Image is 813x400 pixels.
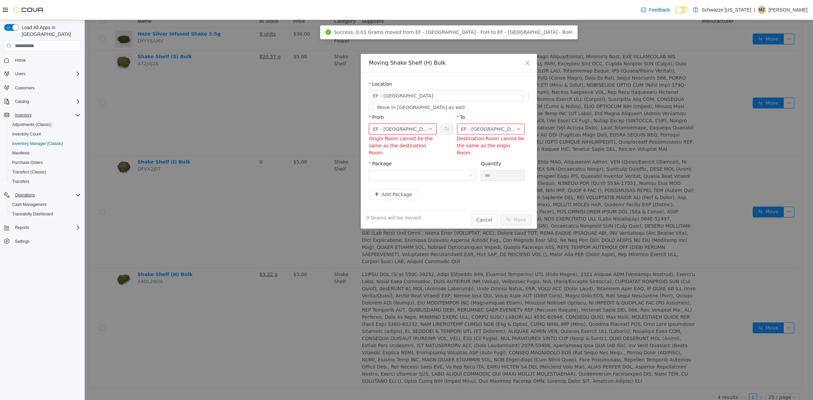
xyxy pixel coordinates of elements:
[9,149,32,157] a: Manifests
[1,110,83,120] button: Inventory
[12,237,81,246] span: Settings
[9,140,66,148] a: Inventory Manager (Classic)
[7,200,83,209] button: Cash Management
[12,131,41,137] span: Inventory Count
[284,141,307,146] label: Package
[7,120,83,129] button: Adjustments (Classic)
[9,140,81,148] span: Inventory Manager (Classic)
[436,74,440,79] i: icon: down
[12,224,81,232] span: Reports
[9,168,81,176] span: Transfers (Classic)
[12,98,81,106] span: Catalog
[9,121,54,129] a: Adjustments (Classic)
[638,3,672,17] a: Feedback
[1,236,83,246] button: Settings
[9,177,81,186] span: Transfers
[9,210,56,218] a: Traceabilty Dashboard
[288,71,349,81] span: EF - South Boulder
[384,153,388,158] i: icon: down
[12,150,29,156] span: Manifests
[396,141,417,146] label: Quantity
[15,71,25,77] span: Users
[282,194,338,202] span: 0 Grams will be moved.
[15,85,35,91] span: Customers
[9,121,81,129] span: Adjustments (Classic)
[9,149,81,157] span: Manifests
[416,194,447,205] button: icon: swapMove
[7,148,83,158] button: Manifests
[284,39,444,47] div: Moving Shake Shelf (H) Bulk
[1,223,83,232] button: Reports
[12,211,53,217] span: Traceabilty Dashboard
[12,83,81,92] span: Customers
[7,139,83,148] button: Inventory Manager (Classic)
[15,99,29,104] span: Catalog
[356,104,368,114] button: Swap
[9,130,44,138] a: Inventory Count
[15,58,26,63] span: Home
[432,107,436,112] i: icon: down
[15,239,29,244] span: Settings
[7,167,83,177] button: Transfers (Classic)
[284,94,299,100] label: From
[12,84,37,92] a: Customers
[15,225,29,230] span: Reports
[649,6,670,13] span: Feedback
[759,6,765,14] span: MZ
[376,104,432,114] div: EF - South Boulder - FoH
[12,56,28,64] a: Home
[396,150,440,161] input: Quantity
[12,70,28,78] button: Users
[12,191,81,199] span: Operations
[12,169,46,175] span: Transfers (Classic)
[14,6,44,13] img: Cova
[9,177,32,186] a: Transfers
[758,6,766,14] div: Mengistu Zebulun
[7,209,83,219] button: Traceabilty Dashboard
[284,61,308,67] label: Location
[754,6,755,14] p: |
[344,107,348,112] i: icon: down
[9,168,49,176] a: Transfers (Classic)
[372,94,380,100] label: To
[675,6,689,14] input: Dark Mode
[7,158,83,167] button: Purchase Orders
[7,129,83,139] button: Inventory Count
[12,56,81,64] span: Home
[12,179,29,184] span: Transfers
[12,237,32,246] a: Settings
[19,24,81,38] span: Load All Apps in [GEOGRAPHIC_DATA]
[440,40,445,46] i: icon: close
[9,130,81,138] span: Inventory Count
[9,159,46,167] a: Purchase Orders
[1,55,83,65] button: Home
[12,111,81,119] span: Inventory
[4,52,81,264] nav: Complex example
[12,70,81,78] span: Users
[9,210,81,218] span: Traceabilty Dashboard
[12,191,38,199] button: Operations
[15,112,32,118] span: Inventory
[290,85,383,90] span: Move in [GEOGRAPHIC_DATA] as well
[433,34,452,53] button: Close
[15,192,35,198] span: Operations
[249,9,487,15] span: Success, 0.01 Grams moved from EF - [GEOGRAPHIC_DATA] - FoH to EF - [GEOGRAPHIC_DATA] - BoH
[12,202,46,207] span: Cash Management
[1,190,83,200] button: Operations
[1,97,83,106] button: Catalog
[288,104,343,114] div: EF - South Boulder - FoH
[9,159,81,167] span: Purchase Orders
[12,160,43,165] span: Purchase Orders
[12,141,63,146] span: Inventory Manager (Classic)
[12,224,32,232] button: Reports
[12,111,34,119] button: Inventory
[241,9,246,15] i: icon: check-circle
[702,6,751,14] p: Schwazze [US_STATE]
[12,98,32,106] button: Catalog
[9,201,81,209] span: Cash Management
[9,201,49,209] a: Cash Management
[1,69,83,79] button: Users
[386,194,413,205] button: Cancel
[1,83,83,92] button: Customers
